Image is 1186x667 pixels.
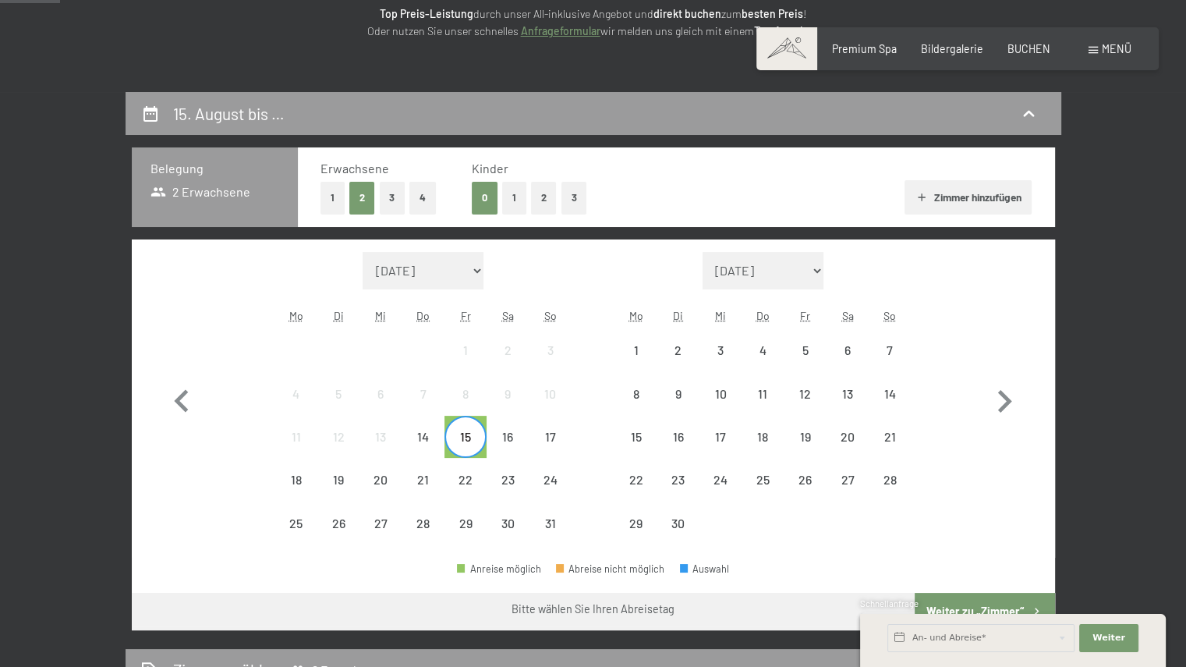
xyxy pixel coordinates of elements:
span: Bildergalerie [921,42,983,55]
div: Tue Sep 09 2025 [657,373,699,415]
div: 23 [488,474,527,513]
div: 9 [488,388,527,427]
div: Abreise nicht möglich [402,502,444,544]
div: 12 [319,431,358,470]
button: 1 [320,182,345,214]
strong: besten Preis [742,7,803,20]
div: Abreise nicht möglich [869,459,911,501]
div: Abreise nicht möglich [657,502,699,544]
button: Weiter [1079,624,1138,652]
abbr: Montag [289,309,303,322]
div: Thu Sep 11 2025 [742,373,784,415]
div: Abreise nicht möglich [444,502,487,544]
div: 3 [701,344,740,383]
div: Fri Sep 26 2025 [784,459,826,501]
div: Thu Aug 14 2025 [402,416,444,458]
strong: direkt buchen [653,7,721,20]
div: Abreise nicht möglich [402,416,444,458]
div: 21 [870,431,909,470]
div: Abreise nicht möglich [487,502,529,544]
button: 4 [409,182,436,214]
div: 4 [277,388,316,427]
div: 27 [828,474,867,513]
abbr: Dienstag [334,309,344,322]
div: 28 [870,474,909,513]
span: Schnellanfrage [860,598,919,608]
button: 0 [472,182,497,214]
div: 2 [488,344,527,383]
span: Kinder [472,161,508,176]
div: Mon Sep 15 2025 [614,416,657,458]
div: Abreise nicht möglich [487,373,529,415]
div: 17 [701,431,740,470]
div: Abreise nicht möglich [699,416,742,458]
div: Abreise nicht möglich [742,373,784,415]
div: Abreise nicht möglich [317,416,359,458]
abbr: Freitag [460,309,470,322]
div: Abreise nicht möglich [402,459,444,501]
div: Anreise möglich [457,564,541,574]
div: Abreise nicht möglich [275,459,317,501]
button: 3 [561,182,587,214]
div: Abreise nicht möglich [317,459,359,501]
div: 19 [785,431,824,470]
div: 2 [659,344,698,383]
div: Abreise nicht möglich [487,329,529,371]
div: Tue Sep 23 2025 [657,459,699,501]
button: Weiter zu „Zimmer“ [915,593,1054,630]
div: Abreise nicht möglich [614,502,657,544]
h2: 15. August bis … [173,104,285,123]
div: Sun Aug 10 2025 [529,373,571,415]
div: Abreise nicht möglich [657,416,699,458]
div: Abreise nicht möglich [827,459,869,501]
div: Abreise nicht möglich [359,502,402,544]
div: Abreise nicht möglich [657,373,699,415]
div: 13 [361,431,400,470]
div: 20 [828,431,867,470]
div: Abreise nicht möglich [556,564,665,574]
div: Abreise nicht möglich [614,416,657,458]
div: Sun Aug 03 2025 [529,329,571,371]
div: Thu Aug 21 2025 [402,459,444,501]
div: Fri Aug 29 2025 [444,502,487,544]
div: Wed Sep 10 2025 [699,373,742,415]
div: Sat Aug 16 2025 [487,416,529,458]
div: Mon Aug 04 2025 [275,373,317,415]
div: 3 [530,344,569,383]
div: Tue Aug 19 2025 [317,459,359,501]
div: Abreise nicht möglich [699,373,742,415]
div: Mon Aug 25 2025 [275,502,317,544]
div: Abreise nicht möglich [444,373,487,415]
div: Abreise möglich [444,416,487,458]
div: Sun Sep 07 2025 [869,329,911,371]
div: Abreise nicht möglich [614,373,657,415]
div: Abreise nicht möglich [657,329,699,371]
div: Abreise nicht möglich [529,416,571,458]
div: Sun Aug 31 2025 [529,502,571,544]
div: 24 [530,474,569,513]
div: Sun Sep 14 2025 [869,373,911,415]
div: Tue Aug 26 2025 [317,502,359,544]
a: BUCHEN [1007,42,1050,55]
div: 13 [828,388,867,427]
div: 4 [743,344,782,383]
div: Mon Sep 08 2025 [614,373,657,415]
div: Abreise nicht möglich [402,373,444,415]
abbr: Samstag [841,309,853,322]
abbr: Donnerstag [416,309,430,322]
div: 10 [530,388,569,427]
div: Sun Sep 28 2025 [869,459,911,501]
div: Abreise nicht möglich [784,329,826,371]
abbr: Samstag [502,309,514,322]
div: Sun Sep 21 2025 [869,416,911,458]
button: 2 [349,182,375,214]
button: Zimmer hinzufügen [905,180,1032,215]
button: Vorheriger Monat [159,252,204,545]
abbr: Dienstag [673,309,683,322]
div: 9 [659,388,698,427]
div: 8 [616,388,655,427]
span: Erwachsene [320,161,389,176]
div: 18 [277,474,316,513]
div: 22 [446,474,485,513]
div: Abreise nicht möglich [275,416,317,458]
